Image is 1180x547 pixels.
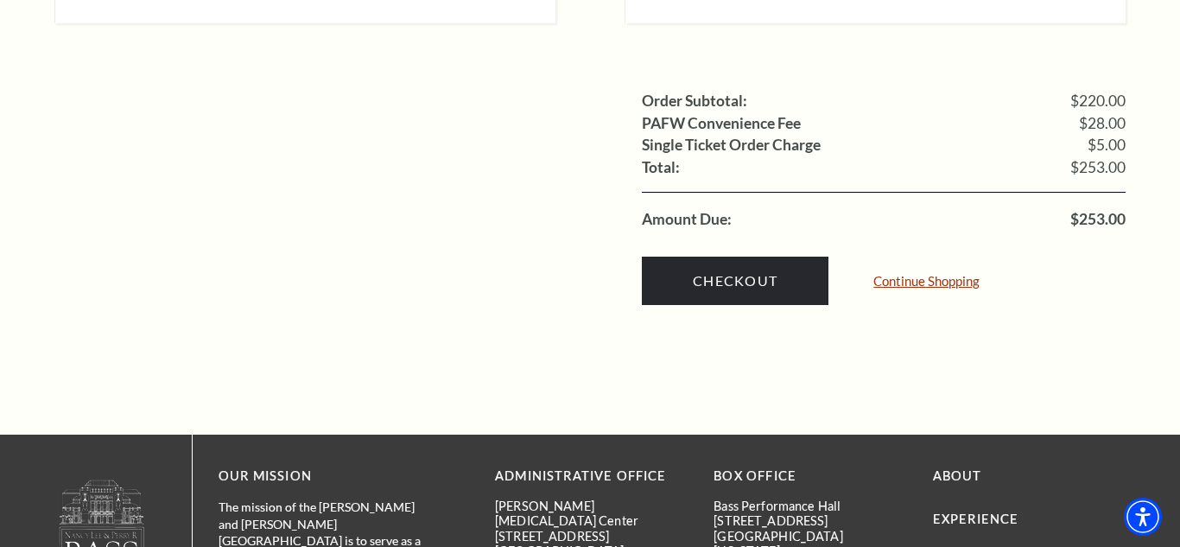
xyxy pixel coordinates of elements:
p: [STREET_ADDRESS] [495,529,688,544]
a: Checkout [642,257,828,305]
label: Order Subtotal: [642,93,747,109]
label: Amount Due: [642,212,732,227]
span: $5.00 [1088,137,1126,153]
span: $28.00 [1079,116,1126,131]
a: Continue Shopping [873,275,980,288]
label: Single Ticket Order Charge [642,137,821,153]
div: Accessibility Menu [1124,498,1162,536]
p: [PERSON_NAME][MEDICAL_DATA] Center [495,499,688,529]
span: $253.00 [1070,212,1126,227]
p: OUR MISSION [219,466,435,487]
p: Administrative Office [495,466,688,487]
p: BOX OFFICE [714,466,906,487]
a: Experience [933,512,1019,526]
label: PAFW Convenience Fee [642,116,801,131]
a: About [933,468,982,483]
label: Total: [642,160,680,175]
span: $220.00 [1070,93,1126,109]
p: [STREET_ADDRESS] [714,513,906,528]
p: Bass Performance Hall [714,499,906,513]
span: $253.00 [1070,160,1126,175]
